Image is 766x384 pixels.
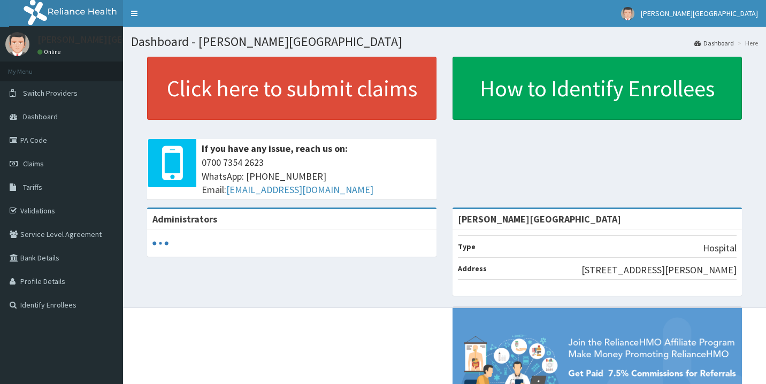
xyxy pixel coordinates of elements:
a: Dashboard [694,39,734,48]
a: Online [37,48,63,56]
img: User Image [5,32,29,56]
span: Tariffs [23,182,42,192]
b: Administrators [152,213,217,225]
strong: [PERSON_NAME][GEOGRAPHIC_DATA] [458,213,621,225]
span: [PERSON_NAME][GEOGRAPHIC_DATA] [641,9,758,18]
li: Here [735,39,758,48]
b: Address [458,264,487,273]
h1: Dashboard - [PERSON_NAME][GEOGRAPHIC_DATA] [131,35,758,49]
p: [PERSON_NAME][GEOGRAPHIC_DATA] [37,35,196,44]
span: Claims [23,159,44,168]
img: User Image [621,7,634,20]
span: Dashboard [23,112,58,121]
b: If you have any issue, reach us on: [202,142,348,155]
b: Type [458,242,476,251]
a: [EMAIL_ADDRESS][DOMAIN_NAME] [226,183,373,196]
span: Switch Providers [23,88,78,98]
a: Click here to submit claims [147,57,436,120]
span: 0700 7354 2623 WhatsApp: [PHONE_NUMBER] Email: [202,156,431,197]
p: Hospital [703,241,737,255]
a: How to Identify Enrollees [453,57,742,120]
svg: audio-loading [152,235,168,251]
p: [STREET_ADDRESS][PERSON_NAME] [581,263,737,277]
